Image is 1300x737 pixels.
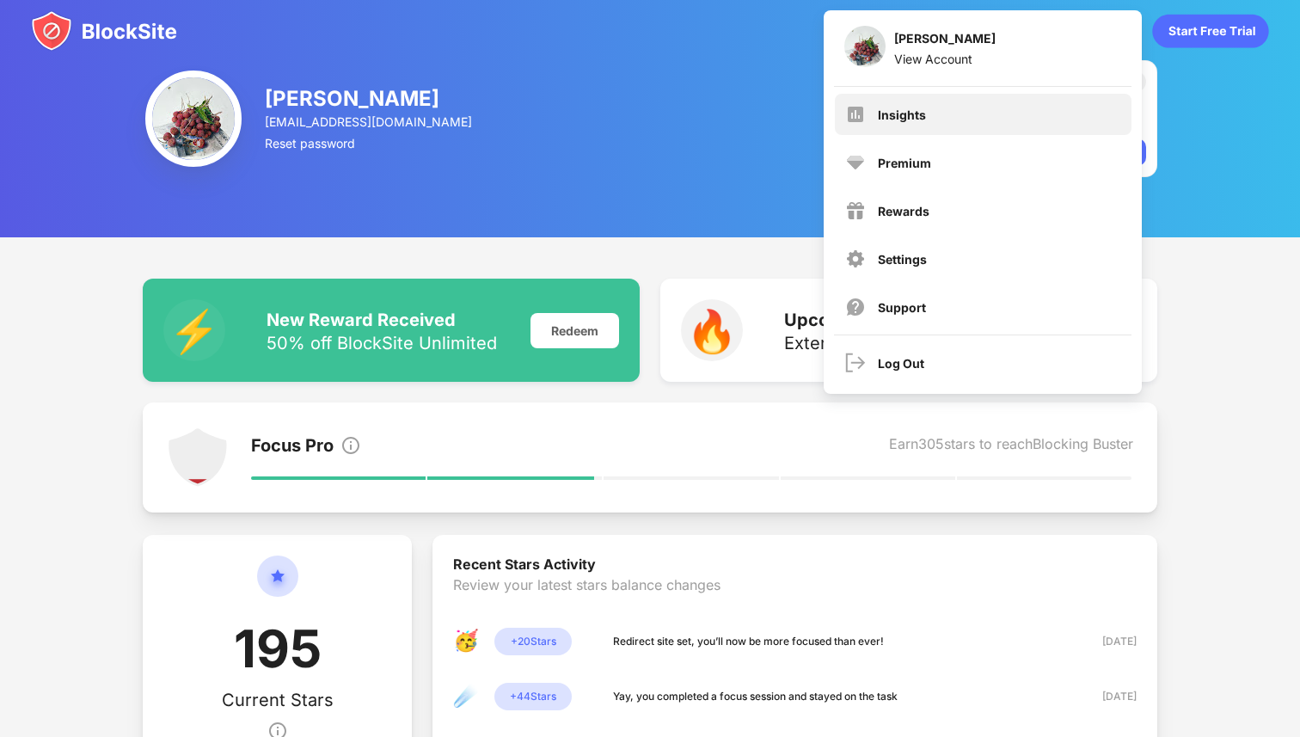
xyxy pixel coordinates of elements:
div: ☄️ [453,683,481,710]
div: View Account [894,52,996,66]
div: Redirect site set, you’ll now be more focused than ever! [613,633,884,650]
img: support.svg [845,297,866,317]
div: Rewards [878,204,929,218]
div: Focus Pro [251,435,334,459]
div: New Reward Received [267,310,497,330]
img: info.svg [340,435,361,456]
img: blocksite-icon.svg [31,10,177,52]
img: logout.svg [845,353,866,373]
div: [PERSON_NAME] [265,86,475,111]
img: menu-rewards.svg [845,200,866,221]
img: ACg8ocKUfx72rXASvMx5T3j9f_KDf6L0viNkkRYljYrUG9Y2o9Tu7lE=s96-c [145,71,242,167]
div: Log Out [878,356,924,371]
div: [DATE] [1076,633,1137,650]
div: 50% off BlockSite Unlimited [267,335,497,352]
div: Redeem [530,313,619,348]
div: animation [1152,14,1269,48]
img: premium.svg [845,152,866,173]
div: Review your latest stars balance changes [453,576,1137,628]
img: circle-star.svg [257,556,298,617]
img: menu-settings.svg [845,249,866,269]
img: points-level-1.svg [167,427,229,488]
div: [EMAIL_ADDRESS][DOMAIN_NAME] [265,114,475,129]
div: 195 [234,617,322,690]
div: [PERSON_NAME] [894,31,996,52]
div: + 44 Stars [494,683,572,710]
div: Earn 305 stars to reach Blocking Buster [889,435,1133,459]
div: ⚡️ [163,299,225,361]
img: ACg8ocKUfx72rXASvMx5T3j9f_KDf6L0viNkkRYljYrUG9Y2o9Tu7lE=s96-c [844,26,886,67]
img: menu-insights.svg [845,104,866,125]
div: Insights [878,107,926,122]
div: [DATE] [1076,688,1137,705]
div: Settings [878,252,927,267]
div: Reset password [265,136,475,150]
div: Current Stars [222,690,334,710]
div: 🥳 [453,628,481,655]
div: 🔥 [681,299,743,361]
div: Yay, you completed a focus session and stayed on the task [613,688,898,705]
div: Upcoming Reward [784,310,939,330]
div: Recent Stars Activity [453,556,1137,576]
div: + 20 Stars [494,628,572,655]
div: Premium [878,156,931,170]
div: Extended Trial [784,335,939,352]
div: Support [878,300,926,315]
